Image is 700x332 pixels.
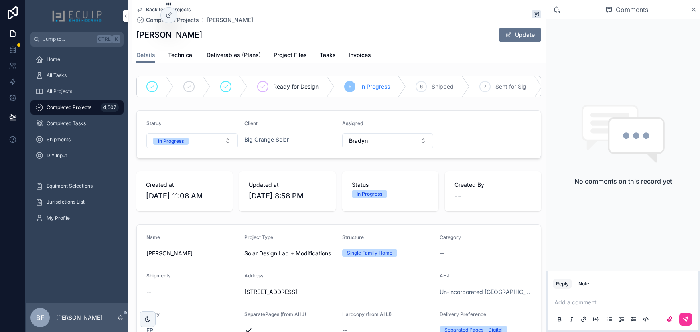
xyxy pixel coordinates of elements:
[347,249,392,257] div: Single Family Home
[320,48,336,64] a: Tasks
[146,120,161,126] span: Status
[136,29,202,40] h1: [PERSON_NAME]
[440,273,450,279] span: AHJ
[616,5,648,14] span: Comments
[207,48,261,64] a: Deliverables (Plans)
[207,51,261,59] span: Deliverables (Plans)
[440,234,461,240] span: Category
[30,211,124,225] a: My Profile
[47,88,72,95] span: All Projects
[47,104,91,111] span: Completed Projects
[146,133,238,148] button: Select Button
[274,51,307,59] span: Project Files
[249,190,326,202] span: [DATE] 8:58 PM
[136,16,199,24] a: Completed Projects
[349,51,371,59] span: Invoices
[136,48,155,63] a: Details
[30,84,124,99] a: All Projects
[244,249,331,257] span: Solar Design Lab + Modifications
[30,132,124,147] a: Shipments
[146,288,151,296] span: --
[146,234,160,240] span: Name
[440,311,486,317] span: Delivery Preference
[47,199,85,205] span: Jurisdictions List
[578,281,589,287] div: Note
[553,279,572,289] button: Reply
[357,190,382,198] div: In Progress
[146,273,170,279] span: Shipments
[349,83,351,90] span: 5
[47,152,67,159] span: DIY Input
[244,311,306,317] span: SeparatePages (from AHJ)
[146,249,238,257] span: [PERSON_NAME]
[43,36,94,43] span: Jump to...
[30,116,124,131] a: Completed Tasks
[420,83,423,90] span: 6
[499,28,541,42] button: Update
[36,313,44,322] span: BF
[56,314,102,322] p: [PERSON_NAME]
[97,35,112,43] span: Ctrl
[47,120,86,127] span: Completed Tasks
[320,51,336,59] span: Tasks
[207,16,253,24] a: [PERSON_NAME]
[342,234,364,240] span: Structure
[136,6,191,13] a: Back to All Projects
[101,103,119,112] div: 4,507
[47,56,60,63] span: Home
[575,279,592,289] button: Note
[574,176,672,186] h2: No comments on this record yet
[168,48,194,64] a: Technical
[440,249,444,257] span: --
[146,190,223,202] span: [DATE] 11:08 AM
[244,288,434,296] span: [STREET_ADDRESS]
[30,148,124,163] a: DIY Input
[360,83,390,91] span: In Progress
[158,138,184,145] div: In Progress
[349,48,371,64] a: Invoices
[30,100,124,115] a: Completed Projects4,507
[244,273,263,279] span: Address
[454,181,532,189] span: Created By
[244,136,289,144] a: Big Orange Solar
[342,311,392,317] span: Hardcopy (from AHJ)
[47,136,71,143] span: Shipments
[352,181,429,189] span: Status
[30,52,124,67] a: Home
[349,137,368,145] span: Bradyn
[113,36,120,43] span: K
[47,183,93,189] span: Equiment Selections
[47,72,67,79] span: All Tasks
[30,32,124,47] button: Jump to...CtrlK
[440,288,531,296] a: Un-incorporated [GEOGRAPHIC_DATA]
[30,68,124,83] a: All Tasks
[454,190,461,202] span: --
[47,215,70,221] span: My Profile
[30,195,124,209] a: Jurisdictions List
[30,179,124,193] a: Equiment Selections
[168,51,194,59] span: Technical
[342,133,434,148] button: Select Button
[26,47,128,236] div: scrollable content
[146,181,223,189] span: Created at
[146,6,191,13] span: Back to All Projects
[273,83,319,91] span: Ready for Design
[432,83,454,91] span: Shipped
[495,83,526,91] span: Sent for Sig
[244,234,273,240] span: Project Type
[146,16,199,24] span: Completed Projects
[342,120,363,126] span: Assigned
[274,48,307,64] a: Project Files
[52,10,102,22] img: App logo
[244,120,258,126] span: Client
[484,83,487,90] span: 7
[249,181,326,189] span: Updated at
[136,51,155,59] span: Details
